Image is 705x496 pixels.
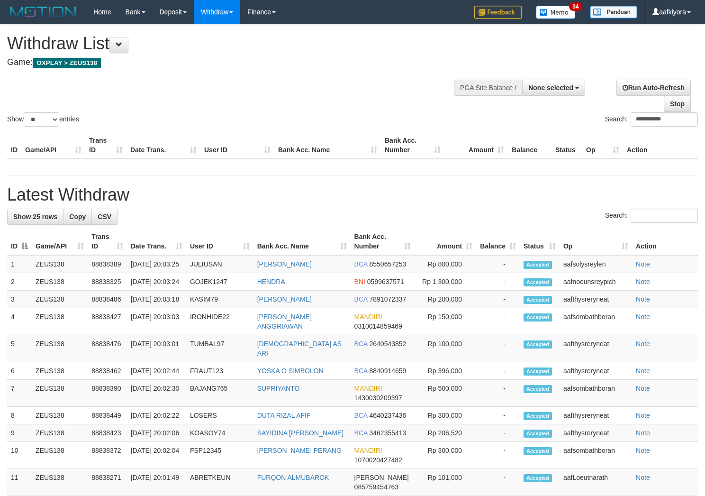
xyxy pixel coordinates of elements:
[528,84,573,92] span: None selected
[186,424,253,442] td: KOASOY74
[253,228,351,255] th: Bank Acc. Name: activate to sort column ascending
[354,295,368,303] span: BCA
[88,335,127,362] td: 88838476
[631,112,698,127] input: Search:
[127,442,186,469] td: [DATE] 20:02:04
[33,58,101,68] span: OXPLAY > ZEUS138
[127,380,186,407] td: [DATE] 20:02:30
[257,260,312,268] a: [PERSON_NAME]
[186,469,253,496] td: ABRETKEUN
[616,80,691,96] a: Run Auto-Refresh
[88,291,127,308] td: 88838486
[560,380,632,407] td: aafsombathboran
[7,112,79,127] label: Show entries
[32,407,88,424] td: ZEUS138
[370,429,407,437] span: Copy 3462355413 to clipboard
[88,424,127,442] td: 88838423
[590,6,637,18] img: panduan.png
[32,308,88,335] td: ZEUS138
[186,442,253,469] td: FSP12345
[522,80,585,96] button: None selected
[127,424,186,442] td: [DATE] 20:02:06
[444,132,508,159] th: Amount
[32,228,88,255] th: Game/API: activate to sort column ascending
[127,228,186,255] th: Date Trans.: activate to sort column ascending
[605,209,698,223] label: Search:
[415,362,476,380] td: Rp 396,000
[354,278,365,285] span: BNI
[476,273,520,291] td: -
[21,132,85,159] th: Game/API
[127,255,186,273] td: [DATE] 20:03:25
[354,394,402,402] span: Copy 1430030209397 to clipboard
[257,474,329,481] a: FURQON ALMUBAROK
[88,442,127,469] td: 88838372
[7,407,32,424] td: 8
[7,308,32,335] td: 4
[354,456,402,464] span: Copy 1070020427482 to clipboard
[415,255,476,273] td: Rp 800,000
[24,112,59,127] select: Showentries
[524,474,552,482] span: Accepted
[476,291,520,308] td: -
[186,407,253,424] td: LOSERS
[7,58,461,67] h4: Game:
[88,362,127,380] td: 88838462
[636,367,650,375] a: Note
[524,430,552,438] span: Accepted
[476,335,520,362] td: -
[127,308,186,335] td: [DATE] 20:03:03
[582,132,623,159] th: Op
[476,469,520,496] td: -
[127,469,186,496] td: [DATE] 20:01:49
[560,291,632,308] td: aafthysreryneat
[32,273,88,291] td: ZEUS138
[7,273,32,291] td: 2
[636,295,650,303] a: Note
[7,5,79,19] img: MOTION_logo.png
[7,442,32,469] td: 10
[524,313,552,321] span: Accepted
[476,228,520,255] th: Balance: activate to sort column ascending
[186,380,253,407] td: BAJANG765
[32,255,88,273] td: ZEUS138
[476,380,520,407] td: -
[88,228,127,255] th: Trans ID: activate to sort column ascending
[257,295,312,303] a: [PERSON_NAME]
[186,308,253,335] td: IRONHIDE22
[524,261,552,269] span: Accepted
[186,255,253,273] td: JULIUSAN
[476,442,520,469] td: -
[560,407,632,424] td: aafthysreryneat
[257,313,312,330] a: [PERSON_NAME] ANGGRIAWAN
[636,260,650,268] a: Note
[354,322,402,330] span: Copy 0310014859469 to clipboard
[560,442,632,469] td: aafsombathboran
[636,340,650,348] a: Note
[415,335,476,362] td: Rp 100,000
[560,308,632,335] td: aafsombathboran
[354,447,382,454] span: MANDIRI
[370,340,407,348] span: Copy 2640543852 to clipboard
[32,335,88,362] td: ZEUS138
[560,273,632,291] td: aafnoeunsreypich
[257,367,324,375] a: YOSKA O SIMBOLON
[7,362,32,380] td: 6
[560,424,632,442] td: aafthysreryneat
[560,335,632,362] td: aafthysreryneat
[560,255,632,273] td: aafsolysreylen
[127,362,186,380] td: [DATE] 20:02:44
[7,255,32,273] td: 1
[636,313,650,321] a: Note
[354,385,382,392] span: MANDIRI
[88,273,127,291] td: 88838325
[524,296,552,304] span: Accepted
[7,380,32,407] td: 7
[476,308,520,335] td: -
[88,469,127,496] td: 88838271
[98,213,111,220] span: CSV
[524,447,552,455] span: Accepted
[7,228,32,255] th: ID: activate to sort column descending
[354,340,368,348] span: BCA
[354,260,368,268] span: BCA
